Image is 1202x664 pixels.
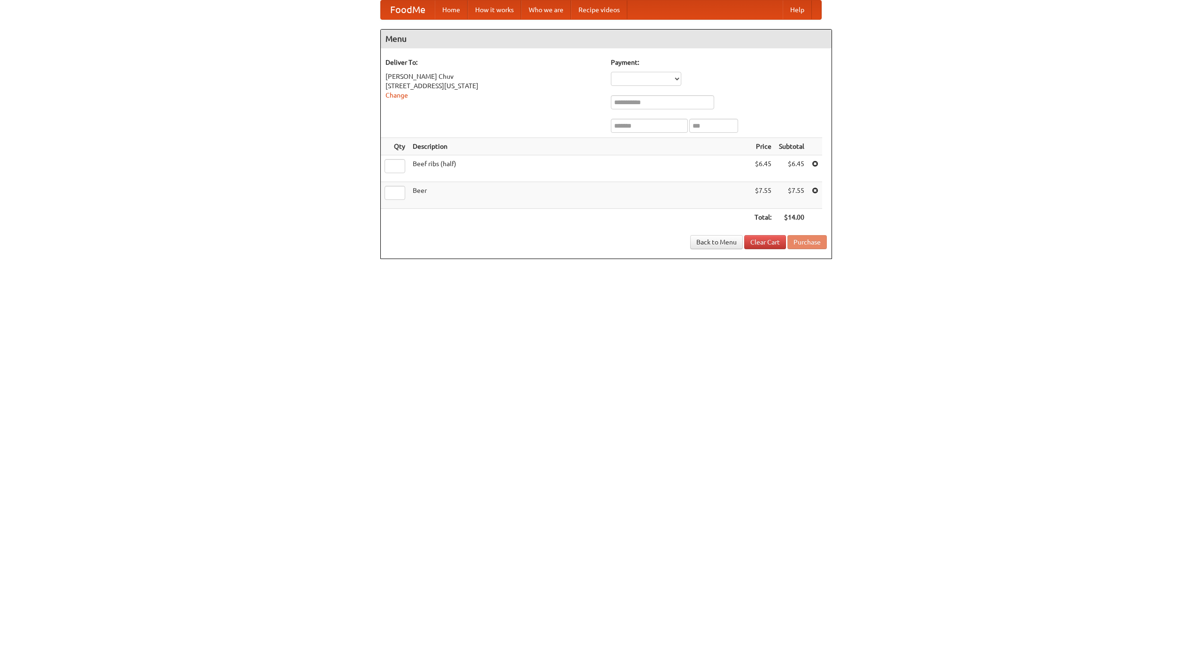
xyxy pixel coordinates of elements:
th: Total: [751,209,775,226]
th: Subtotal [775,138,808,155]
button: Purchase [787,235,827,249]
td: $7.55 [775,182,808,209]
a: Clear Cart [744,235,786,249]
td: Beef ribs (half) [409,155,751,182]
h5: Deliver To: [385,58,601,67]
td: Beer [409,182,751,209]
h5: Payment: [611,58,827,67]
a: Who we are [521,0,571,19]
td: $6.45 [751,155,775,182]
h4: Menu [381,30,832,48]
th: $14.00 [775,209,808,226]
a: Home [435,0,468,19]
a: Recipe videos [571,0,627,19]
div: [STREET_ADDRESS][US_STATE] [385,81,601,91]
th: Qty [381,138,409,155]
td: $6.45 [775,155,808,182]
th: Price [751,138,775,155]
div: [PERSON_NAME] Chuv [385,72,601,81]
a: Help [783,0,812,19]
a: How it works [468,0,521,19]
a: FoodMe [381,0,435,19]
a: Change [385,92,408,99]
th: Description [409,138,751,155]
td: $7.55 [751,182,775,209]
a: Back to Menu [690,235,743,249]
